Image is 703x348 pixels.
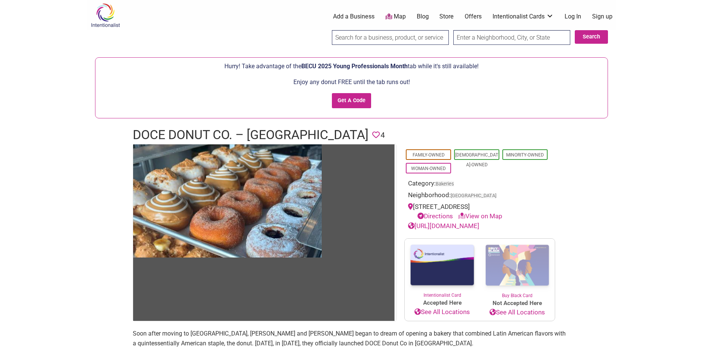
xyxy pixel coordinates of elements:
button: Search [575,30,608,44]
img: Intentionalist [87,3,123,28]
a: Woman-Owned [411,166,446,171]
a: Directions [418,212,453,220]
p: Hurry! Take advantage of the tab while it's still available! [99,61,604,71]
a: See All Locations [405,307,480,317]
a: Sign up [592,12,612,21]
p: Enjoy any donut FREE until the tab runs out! [99,77,604,87]
a: View on Map [458,212,502,220]
img: Doce Donut Co. [133,144,322,258]
a: Log In [565,12,581,21]
a: Minority-Owned [506,152,544,158]
span: Not Accepted Here [480,299,555,308]
span: [GEOGRAPHIC_DATA] [451,193,496,198]
span: Accepted Here [405,299,480,307]
div: Category: [408,179,551,190]
a: [DEMOGRAPHIC_DATA]-Owned [455,152,498,167]
a: Add a Business [333,12,375,21]
a: Intentionalist Card [405,239,480,299]
p: Soon after moving to [GEOGRAPHIC_DATA], [PERSON_NAME] and [PERSON_NAME] began to dream of opening... [133,329,570,348]
span: BECU 2025 Young Professionals Month [301,63,408,70]
input: Get A Code [332,93,371,109]
a: [URL][DOMAIN_NAME] [408,222,479,230]
a: See All Locations [480,308,555,317]
a: Bakeries [436,181,454,187]
a: Family-Owned [413,152,445,158]
a: Buy Black Card [480,239,555,299]
img: Buy Black Card [480,239,555,292]
img: Intentionalist Card [405,239,480,292]
input: Search for a business, product, or service [332,30,449,45]
a: Offers [465,12,482,21]
div: [STREET_ADDRESS] [408,202,551,221]
a: Intentionalist Cards [493,12,554,21]
span: 4 [381,129,385,141]
a: Map [385,12,406,21]
input: Enter a Neighborhood, City, or State [453,30,570,45]
h1: DOCE Donut Co. – [GEOGRAPHIC_DATA] [133,126,368,144]
div: Neighborhood: [408,190,551,202]
a: Blog [417,12,429,21]
a: Store [439,12,454,21]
